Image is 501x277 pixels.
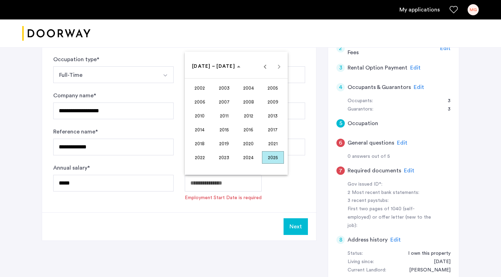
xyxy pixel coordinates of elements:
[262,96,284,108] span: 2009
[261,109,285,123] button: 2013
[212,123,236,137] button: 2015
[189,137,211,150] span: 2018
[213,151,235,164] span: 2023
[188,81,212,95] button: 2002
[236,81,261,95] button: 2004
[261,137,285,150] button: 2021
[188,95,212,109] button: 2006
[192,64,235,69] span: [DATE] – [DATE]
[238,96,260,108] span: 2008
[236,95,261,109] button: 2008
[189,109,211,122] span: 2010
[261,95,285,109] button: 2009
[189,123,211,136] span: 2014
[262,137,284,150] span: 2021
[261,150,285,164] button: 2025
[213,123,235,136] span: 2015
[212,137,236,150] button: 2019
[238,137,260,150] span: 2020
[213,137,235,150] span: 2019
[189,151,211,164] span: 2022
[189,60,243,73] button: Choose date
[236,150,261,164] button: 2024
[189,96,211,108] span: 2006
[236,109,261,123] button: 2012
[189,82,211,94] span: 2002
[188,150,212,164] button: 2022
[238,151,260,164] span: 2024
[212,95,236,109] button: 2007
[262,151,284,164] span: 2025
[188,109,212,123] button: 2010
[238,82,260,94] span: 2004
[213,109,235,122] span: 2011
[213,82,235,94] span: 2003
[212,150,236,164] button: 2023
[188,123,212,137] button: 2014
[212,81,236,95] button: 2003
[238,123,260,136] span: 2016
[236,123,261,137] button: 2016
[188,137,212,150] button: 2018
[261,81,285,95] button: 2005
[258,59,272,73] button: Previous 24 years
[213,96,235,108] span: 2007
[261,123,285,137] button: 2017
[262,82,284,94] span: 2005
[262,109,284,122] span: 2013
[262,123,284,136] span: 2017
[236,137,261,150] button: 2020
[238,109,260,122] span: 2012
[212,109,236,123] button: 2011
